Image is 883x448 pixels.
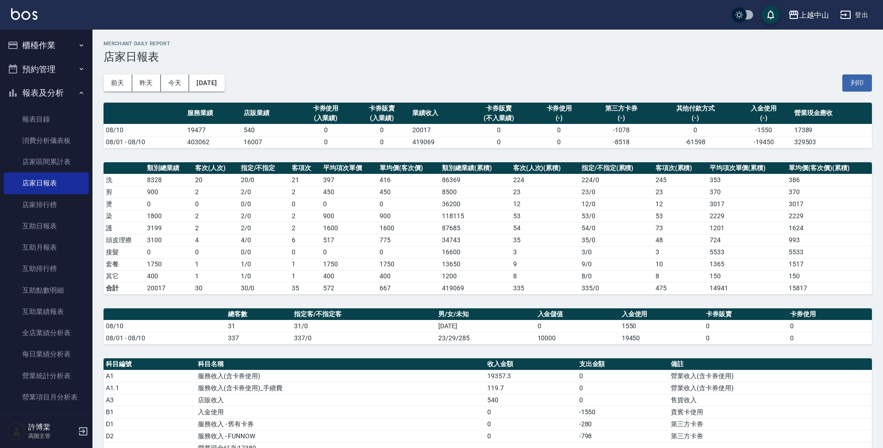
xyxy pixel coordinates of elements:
[104,270,145,282] td: 其它
[738,113,790,123] div: (-)
[104,136,185,148] td: 08/01 - 08/10
[289,198,321,210] td: 0
[577,430,669,442] td: -798
[104,222,145,234] td: 護
[786,174,872,186] td: 386
[842,74,872,92] button: 列印
[410,124,466,136] td: 20017
[786,258,872,270] td: 1517
[799,9,829,21] div: 上越中山
[440,258,510,270] td: 13650
[707,210,787,222] td: 2229
[579,282,653,294] td: 335/0
[466,124,531,136] td: 0
[300,113,352,123] div: (入業績)
[707,270,787,282] td: 150
[668,430,872,442] td: 第三方卡券
[289,222,321,234] td: 2
[241,136,298,148] td: 16007
[104,50,872,63] h3: 店家日報表
[436,308,535,320] th: 男/女/未知
[704,332,788,344] td: 0
[656,136,736,148] td: -61598
[7,422,26,441] img: Person
[104,234,145,246] td: 頭皮理療
[786,270,872,282] td: 150
[239,174,290,186] td: 20 / 0
[707,162,787,174] th: 平均項次單價(累積)
[786,282,872,294] td: 15817
[377,186,440,198] td: 450
[289,210,321,222] td: 2
[104,198,145,210] td: 燙
[356,113,408,123] div: (入業績)
[577,382,669,394] td: 0
[321,210,377,222] td: 900
[239,210,290,222] td: 2 / 0
[145,282,193,294] td: 20017
[511,258,579,270] td: 9
[410,103,466,124] th: 業績收入
[321,234,377,246] td: 517
[653,162,707,174] th: 客項次(累積)
[4,109,89,130] a: 報表目錄
[196,370,485,382] td: 服務收入(含卡券使用)
[4,280,89,301] a: 互助點數明細
[653,222,707,234] td: 73
[289,174,321,186] td: 21
[289,162,321,174] th: 客項次
[196,406,485,418] td: 入金使用
[226,308,292,320] th: 總客數
[469,113,529,123] div: (不入業績)
[579,234,653,246] td: 35 / 0
[4,365,89,387] a: 營業統計分析表
[196,394,485,406] td: 店販收入
[4,301,89,322] a: 互助業績報表
[792,103,872,124] th: 營業現金應收
[377,162,440,174] th: 單均價(客次價)
[788,320,872,332] td: 0
[788,332,872,344] td: 0
[377,210,440,222] td: 900
[707,234,787,246] td: 724
[11,8,37,20] img: Logo
[469,104,529,113] div: 卡券販賣
[354,124,410,136] td: 0
[440,234,510,246] td: 34743
[440,246,510,258] td: 16600
[653,186,707,198] td: 23
[707,198,787,210] td: 3017
[196,382,485,394] td: 服務收入(含卡券使用)_手續費
[193,210,239,222] td: 2
[145,246,193,258] td: 0
[289,186,321,198] td: 2
[531,124,588,136] td: 0
[707,222,787,234] td: 1201
[193,258,239,270] td: 1
[658,113,733,123] div: (-)
[241,103,298,124] th: 店販業績
[785,6,833,25] button: 上越中山
[485,406,577,418] td: 0
[836,6,872,24] button: 登出
[579,198,653,210] td: 12 / 0
[185,136,241,148] td: 403062
[28,423,75,432] h5: 許博棠
[189,74,224,92] button: [DATE]
[707,282,787,294] td: 14941
[239,246,290,258] td: 0 / 0
[4,322,89,344] a: 全店業績分析表
[145,162,193,174] th: 類別總業績
[531,136,588,148] td: 0
[226,332,292,344] td: 337
[193,186,239,198] td: 2
[668,394,872,406] td: 售貨收入
[377,198,440,210] td: 0
[292,308,436,320] th: 指定客/不指定客
[239,222,290,234] td: 2 / 0
[193,270,239,282] td: 1
[4,172,89,194] a: 店家日報表
[511,186,579,198] td: 23
[377,222,440,234] td: 1600
[104,258,145,270] td: 套餐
